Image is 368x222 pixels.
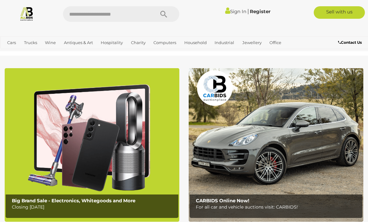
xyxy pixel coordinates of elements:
[26,48,75,58] a: [GEOGRAPHIC_DATA]
[267,38,284,48] a: Office
[189,68,363,222] img: CARBIDS Online Now!
[151,38,179,48] a: Computers
[19,6,34,21] img: Allbids.com.au
[12,198,135,204] b: Big Brand Sale - Electronics, Whitegoods and More
[12,203,176,211] p: Closing [DATE]
[22,38,40,48] a: Trucks
[61,38,95,48] a: Antiques & Art
[225,8,246,14] a: Sign In
[5,48,22,58] a: Sports
[5,68,179,222] a: Big Brand Sale - Electronics, Whitegoods and More Big Brand Sale - Electronics, Whitegoods and Mo...
[247,8,249,15] span: |
[338,40,362,45] b: Contact Us
[98,38,125,48] a: Hospitality
[42,38,58,48] a: Wine
[212,38,237,48] a: Industrial
[338,39,363,46] a: Contact Us
[128,38,148,48] a: Charity
[189,68,363,222] a: CARBIDS Online Now! CARBIDS Online Now! For all car and vehicle auctions visit: CARBIDS!
[196,203,360,211] p: For all car and vehicle auctions visit: CARBIDS!
[148,6,179,22] button: Search
[182,38,209,48] a: Household
[240,38,264,48] a: Jewellery
[5,38,18,48] a: Cars
[250,8,270,14] a: Register
[314,6,365,19] a: Sell with us
[196,198,249,204] b: CARBIDS Online Now!
[5,68,179,222] img: Big Brand Sale - Electronics, Whitegoods and More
